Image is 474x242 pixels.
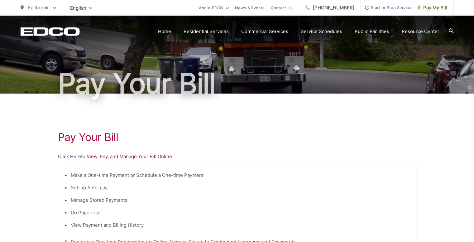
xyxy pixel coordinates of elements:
[199,4,229,12] a: About EDCO
[65,2,97,13] span: English
[71,209,410,216] li: Go Paperless
[241,28,288,35] a: Commercial Services
[21,68,454,99] h1: Pay Your Bill
[58,153,416,160] p: to View, Pay, and Manage Your Bill Online
[58,153,81,160] a: Click Here
[71,196,410,204] li: Manage Stored Payments
[418,4,447,12] span: Pay My Bill
[402,28,439,35] a: Resource Center
[71,221,410,229] li: View Payment and Billing History
[58,131,416,143] h1: Pay Your Bill
[271,4,293,12] a: Contact Us
[71,172,410,179] li: Make a One-time Payment or Schedule a One-time Payment
[301,28,342,35] a: Service Schedules
[235,4,265,12] a: News & Events
[184,28,229,35] a: Residential Services
[28,5,49,11] span: Fallbrook
[355,28,389,35] a: Public Facilities
[21,27,80,36] a: EDCD logo. Return to the homepage.
[158,28,171,35] a: Home
[71,184,410,191] li: Set-up Auto-pay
